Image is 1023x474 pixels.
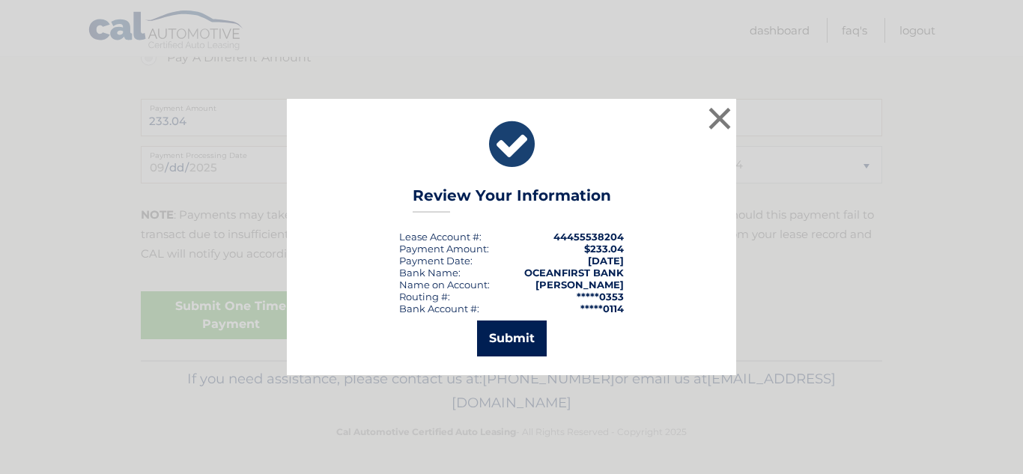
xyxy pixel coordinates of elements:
div: : [399,255,473,267]
strong: [PERSON_NAME] [535,279,624,291]
div: Bank Account #: [399,303,479,315]
button: Submit [477,320,547,356]
strong: OCEANFIRST BANK [524,267,624,279]
div: Name on Account: [399,279,490,291]
span: Payment Date [399,255,470,267]
div: Payment Amount: [399,243,489,255]
div: Routing #: [399,291,450,303]
div: Bank Name: [399,267,461,279]
strong: 44455538204 [553,231,624,243]
button: × [705,103,735,133]
span: [DATE] [588,255,624,267]
span: $233.04 [584,243,624,255]
h3: Review Your Information [413,186,611,213]
div: Lease Account #: [399,231,482,243]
